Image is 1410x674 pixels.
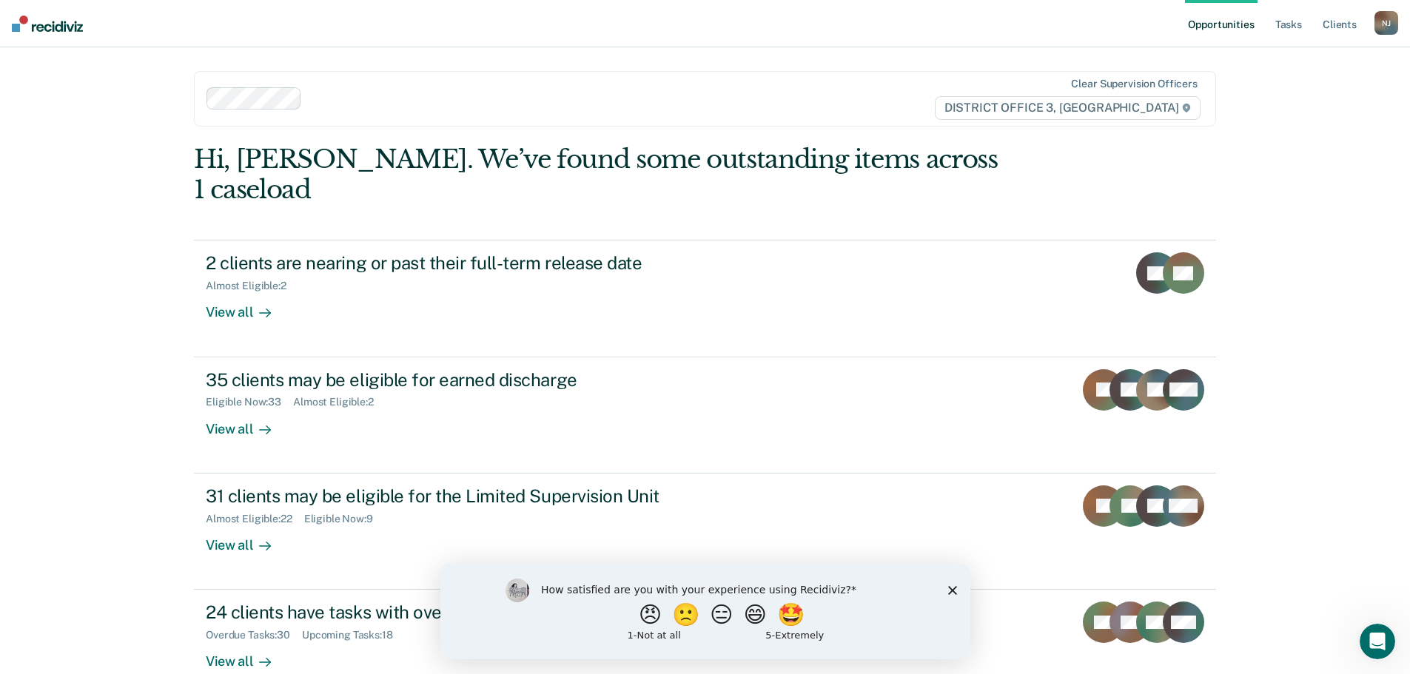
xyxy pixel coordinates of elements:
[1360,624,1395,659] iframe: Intercom live chat
[206,369,725,391] div: 35 clients may be eligible for earned discharge
[206,408,289,437] div: View all
[194,144,1012,205] div: Hi, [PERSON_NAME]. We’ve found some outstanding items across 1 caseload
[935,96,1201,120] span: DISTRICT OFFICE 3, [GEOGRAPHIC_DATA]
[1374,11,1398,35] button: NJ
[194,357,1216,474] a: 35 clients may be eligible for earned dischargeEligible Now:33Almost Eligible:2View all
[1071,78,1197,90] div: Clear supervision officers
[302,629,405,641] div: Upcoming Tasks : 18
[206,485,725,507] div: 31 clients may be eligible for the Limited Supervision Unit
[12,16,83,32] img: Recidiviz
[304,513,385,525] div: Eligible Now : 9
[206,292,289,321] div: View all
[1374,11,1398,35] div: N J
[194,240,1216,357] a: 2 clients are nearing or past their full-term release dateAlmost Eligible:2View all
[206,252,725,274] div: 2 clients are nearing or past their full-term release date
[206,525,289,553] div: View all
[440,564,970,659] iframe: Survey by Kim from Recidiviz
[206,629,302,641] div: Overdue Tasks : 30
[206,396,293,408] div: Eligible Now : 33
[293,396,386,408] div: Almost Eligible : 2
[194,474,1216,590] a: 31 clients may be eligible for the Limited Supervision UnitAlmost Eligible:22Eligible Now:9View all
[206,601,725,623] div: 24 clients have tasks with overdue or upcoming due dates
[206,280,298,292] div: Almost Eligible : 2
[206,513,304,525] div: Almost Eligible : 22
[206,641,289,670] div: View all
